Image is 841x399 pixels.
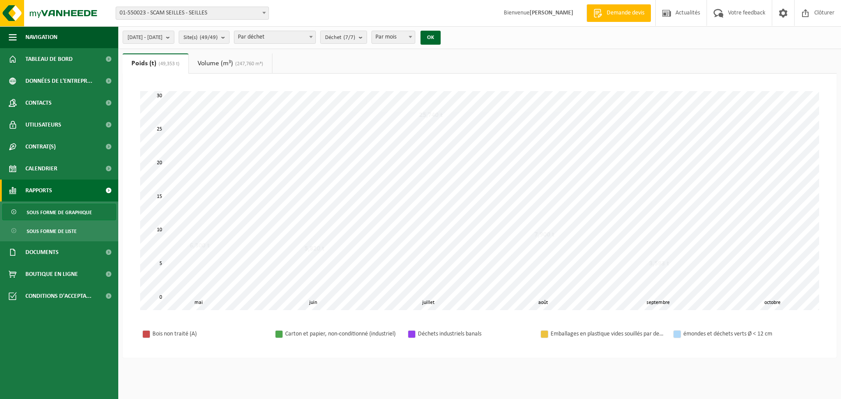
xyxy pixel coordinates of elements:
span: Sous forme de graphique [27,204,92,221]
button: OK [420,31,441,45]
button: Site(s)(49/49) [179,31,230,44]
span: Contrat(s) [25,136,56,158]
a: Poids (t) [123,53,188,74]
span: Documents [25,241,59,263]
div: 6,300 t [187,241,212,250]
span: Par mois [372,31,415,43]
span: Demande devis [604,9,647,18]
div: 25,740 t [417,111,445,120]
span: [DATE] - [DATE] [127,31,163,44]
div: Bois non traité (A) [152,328,266,339]
div: Carton et papier, non-conditionné (industriel) [285,328,399,339]
span: Calendrier [25,158,57,180]
span: Par mois [371,31,415,44]
div: émondes et déchets verts Ø < 12 cm [683,328,797,339]
span: (49,353 t) [156,61,180,67]
a: Sous forme de liste [2,222,116,239]
span: Déchet [325,31,355,44]
span: Par déchet [234,31,316,44]
count: (7/7) [343,35,355,40]
div: 5,820 t [302,244,327,253]
span: (247,760 m³) [233,61,263,67]
span: Données de l'entrepr... [25,70,92,92]
span: Tableau de bord [25,48,73,70]
div: 3,593 t [647,259,671,268]
strong: [PERSON_NAME] [530,10,573,16]
button: [DATE] - [DATE] [123,31,174,44]
span: Sous forme de liste [27,223,77,240]
span: 01-550023 - SCAM SEILLES - SEILLES [116,7,269,20]
span: 01-550023 - SCAM SEILLES - SEILLES [116,7,269,19]
span: Contacts [25,92,52,114]
span: Par déchet [234,31,315,43]
span: Utilisateurs [25,114,61,136]
a: Volume (m³) [189,53,272,74]
div: Déchets industriels banals [418,328,532,339]
span: Navigation [25,26,57,48]
span: Site(s) [184,31,218,44]
span: Conditions d'accepta... [25,285,92,307]
div: Emballages en plastique vides souillés par des substances dangereuses [551,328,664,339]
div: 7,900 t [532,230,557,239]
a: Demande devis [587,4,651,22]
button: Déchet(7/7) [320,31,367,44]
a: Sous forme de graphique [2,204,116,220]
count: (49/49) [200,35,218,40]
span: Rapports [25,180,52,201]
span: Boutique en ligne [25,263,78,285]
